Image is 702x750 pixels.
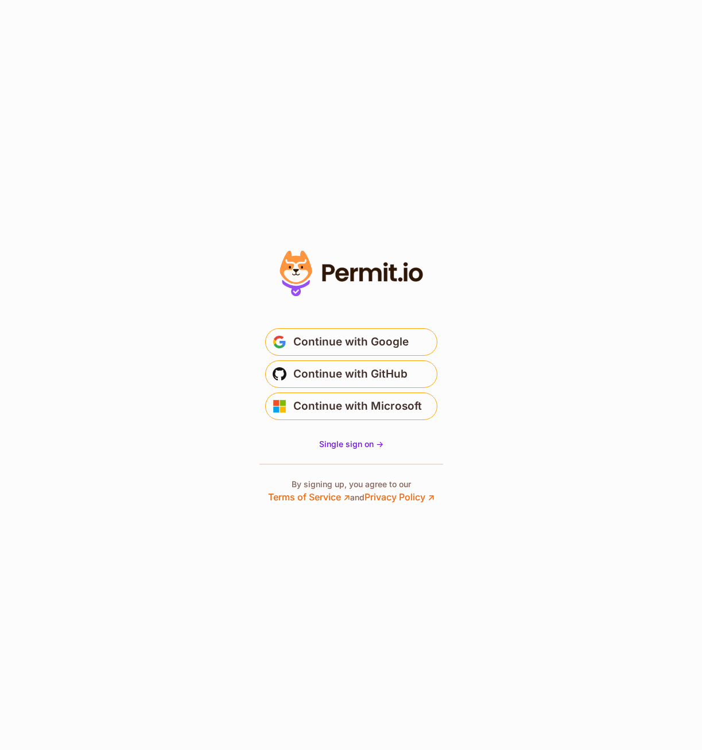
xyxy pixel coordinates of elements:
[319,439,383,449] span: Single sign on ->
[319,438,383,450] a: Single sign on ->
[268,491,350,503] a: Terms of Service ↗
[293,397,422,415] span: Continue with Microsoft
[293,333,409,351] span: Continue with Google
[265,328,437,356] button: Continue with Google
[265,360,437,388] button: Continue with GitHub
[364,491,435,503] a: Privacy Policy ↗
[268,479,435,504] p: By signing up, you agree to our and
[293,365,408,383] span: Continue with GitHub
[265,393,437,420] button: Continue with Microsoft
